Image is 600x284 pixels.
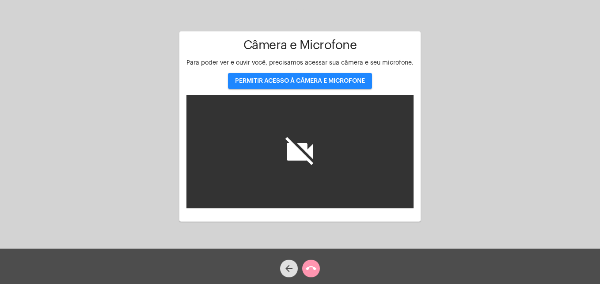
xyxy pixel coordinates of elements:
button: PERMITIR ACESSO À CÂMERA E MICROFONE [228,73,372,89]
h1: Câmera e Microfone [186,38,414,52]
mat-icon: call_end [306,263,316,274]
span: Para poder ver e ouvir você, precisamos acessar sua câmera e seu microfone. [186,60,414,66]
span: PERMITIR ACESSO À CÂMERA E MICROFONE [235,78,365,84]
i: videocam_off [282,134,318,169]
mat-icon: arrow_back [284,263,294,274]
